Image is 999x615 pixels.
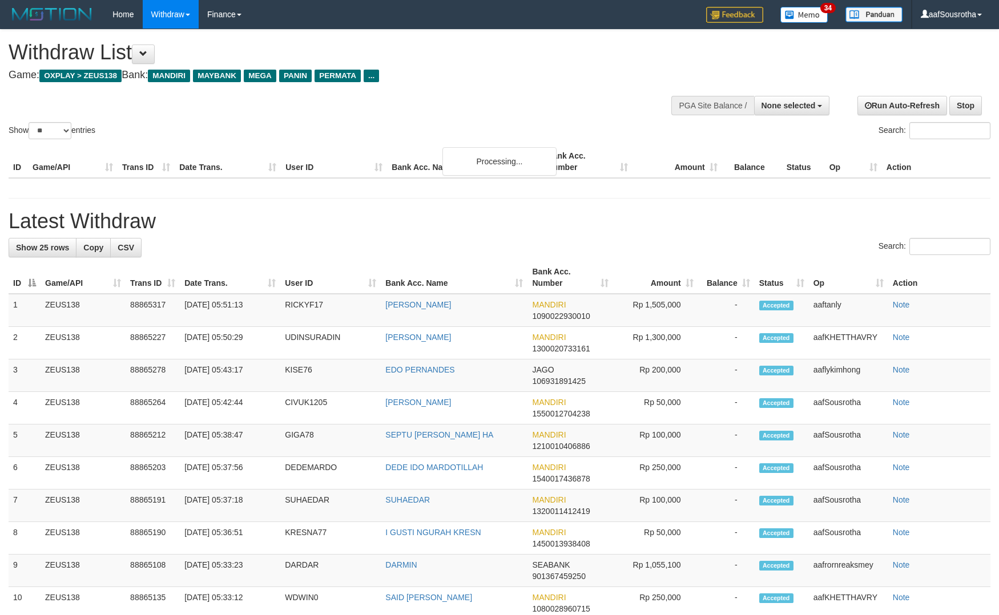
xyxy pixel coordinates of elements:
td: [DATE] 05:50:29 [180,327,280,359]
input: Search: [909,122,990,139]
button: None selected [754,96,830,115]
td: RICKYF17 [280,294,381,327]
td: aafKHETTHAVRY [809,327,888,359]
td: - [698,522,755,555]
input: Search: [909,238,990,255]
th: Op [825,145,882,178]
a: Note [893,463,910,472]
span: Accepted [759,561,793,571]
th: Game/API: activate to sort column ascending [41,261,126,294]
span: MANDIRI [532,430,566,439]
a: Note [893,593,910,602]
td: Rp 100,000 [613,424,698,457]
th: Date Trans. [175,145,281,178]
span: MAYBANK [193,70,241,82]
th: ID: activate to sort column descending [9,261,41,294]
td: 88865203 [126,457,180,489]
td: 88865278 [126,359,180,392]
span: Accepted [759,528,793,538]
span: PERMATA [315,70,361,82]
a: Note [893,528,910,537]
td: ZEUS138 [41,327,126,359]
span: 34 [820,3,836,13]
th: User ID: activate to sort column ascending [280,261,381,294]
td: Rp 100,000 [613,489,698,522]
td: - [698,457,755,489]
th: User ID [281,145,387,178]
td: GIGA78 [280,424,381,457]
label: Show entries [9,122,95,139]
td: KISE76 [280,359,381,392]
td: ZEUS138 [41,555,126,587]
a: I GUSTI NGURAH KRESN [385,528,481,537]
a: [PERSON_NAME] [385,333,451,342]
td: [DATE] 05:51:13 [180,294,280,327]
span: Copy 1450013938408 to clipboard [532,539,590,548]
td: 88865190 [126,522,180,555]
td: SUHAEDAR [280,489,381,522]
td: aafSousrotha [809,392,888,424]
td: [DATE] 05:38:47 [180,424,280,457]
a: DEDE IDO MARDOTILLAH [385,463,483,472]
td: UDINSURADIN [280,327,381,359]
span: MANDIRI [532,495,566,504]
td: - [698,489,755,522]
td: ZEUS138 [41,392,126,424]
td: Rp 200,000 [613,359,698,392]
span: Accepted [759,366,793,375]
td: - [698,392,755,424]
td: [DATE] 05:37:18 [180,489,280,522]
td: ZEUS138 [41,489,126,522]
td: Rp 1,300,000 [613,327,698,359]
span: MANDIRI [148,70,190,82]
span: Show 25 rows [16,243,69,252]
span: Copy 1300020733161 to clipboard [532,344,590,353]
td: 88865108 [126,555,180,587]
td: ZEUS138 [41,522,126,555]
label: Search: [879,122,990,139]
td: DEDEMARDO [280,457,381,489]
td: Rp 50,000 [613,392,698,424]
td: [DATE] 05:33:23 [180,555,280,587]
td: Rp 50,000 [613,522,698,555]
td: 88865212 [126,424,180,457]
td: 88865227 [126,327,180,359]
span: JAGO [532,365,554,374]
span: Copy [83,243,103,252]
td: aafrornreaksmey [809,555,888,587]
td: ZEUS138 [41,294,126,327]
span: Copy 1210010406886 to clipboard [532,442,590,451]
span: None selected [762,101,816,110]
a: Note [893,430,910,439]
span: Accepted [759,431,793,440]
span: Accepted [759,333,793,343]
th: Trans ID [118,145,175,178]
span: MANDIRI [532,593,566,602]
span: Copy 901367459250 to clipboard [532,572,585,581]
a: Note [893,560,910,569]
span: Copy 1550012704238 to clipboard [532,409,590,418]
span: OXPLAY > ZEUS138 [39,70,122,82]
a: DARMIN [385,560,417,569]
h1: Withdraw List [9,41,655,64]
a: SAID [PERSON_NAME] [385,593,472,602]
a: Run Auto-Refresh [857,96,947,115]
th: Status [782,145,825,178]
td: - [698,555,755,587]
td: ZEUS138 [41,359,126,392]
td: 88865317 [126,294,180,327]
th: Game/API [28,145,118,178]
td: 88865191 [126,489,180,522]
td: DARDAR [280,555,381,587]
div: PGA Site Balance / [671,96,754,115]
th: Bank Acc. Name: activate to sort column ascending [381,261,527,294]
span: Accepted [759,398,793,408]
td: [DATE] 05:36:51 [180,522,280,555]
span: MANDIRI [532,463,566,472]
a: Note [893,495,910,504]
td: aafSousrotha [809,522,888,555]
span: CSV [118,243,134,252]
td: CIVUK1205 [280,392,381,424]
td: - [698,424,755,457]
td: aafSousrotha [809,457,888,489]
